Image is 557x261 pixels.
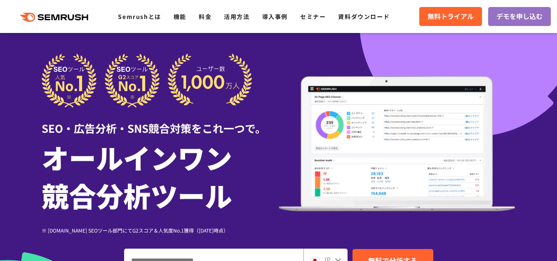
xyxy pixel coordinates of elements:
[488,7,551,26] a: デモを申し込む
[118,12,161,21] a: Semrushとは
[174,12,186,21] a: 機能
[428,11,474,22] span: 無料トライアル
[42,108,279,136] div: SEO・広告分析・SNS競合対策をこれ一つで。
[419,7,482,26] a: 無料トライアル
[300,12,326,21] a: セミナー
[262,12,288,21] a: 導入事例
[199,12,212,21] a: 料金
[42,226,279,234] div: ※ [DOMAIN_NAME] SEOツール部門にてG2スコア＆人気度No.1獲得（[DATE]時点）
[42,138,279,214] h1: オールインワン 競合分析ツール
[496,11,543,22] span: デモを申し込む
[338,12,390,21] a: 資料ダウンロード
[224,12,249,21] a: 活用方法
